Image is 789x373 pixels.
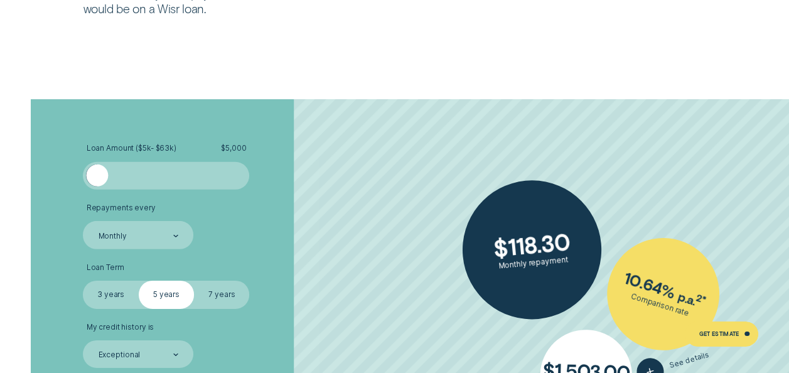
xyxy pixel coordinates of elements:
span: Repayments every [87,203,156,213]
label: 7 years [194,281,249,308]
span: Loan Term [87,263,124,273]
a: Get Estimate [685,322,758,347]
div: Monthly [99,231,127,241]
label: 5 years [139,281,194,308]
span: My credit history is [87,323,154,332]
span: $ 5,000 [221,144,246,153]
span: Loan Amount ( $5k - $63k ) [87,144,176,153]
div: Exceptional [99,350,141,360]
label: 3 years [83,281,138,308]
span: See details [668,350,710,370]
